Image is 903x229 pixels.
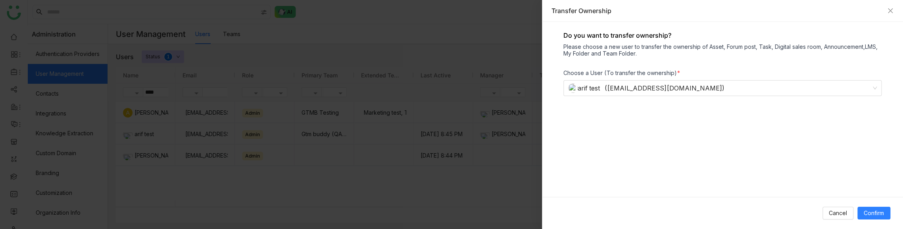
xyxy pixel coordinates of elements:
div: Do you want to transfer ownership? [563,31,882,39]
div: arif test ([EMAIL_ADDRESS][DOMAIN_NAME]) [568,81,870,96]
div: Choose a User (To transfer the ownership) [563,69,882,76]
nz-select-item: arif test [568,81,877,96]
div: Please choose a new user to transfer the ownership of Asset, Forum post, Task, Digital sales room... [563,43,882,57]
div: Transfer Ownership [551,6,883,15]
span: Cancel [829,209,847,217]
img: 684abccfde261c4b36a4c026 [568,83,578,93]
button: Cancel [822,207,853,219]
span: Confirm [864,209,884,217]
button: Close [887,8,893,14]
button: Confirm [857,207,890,219]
